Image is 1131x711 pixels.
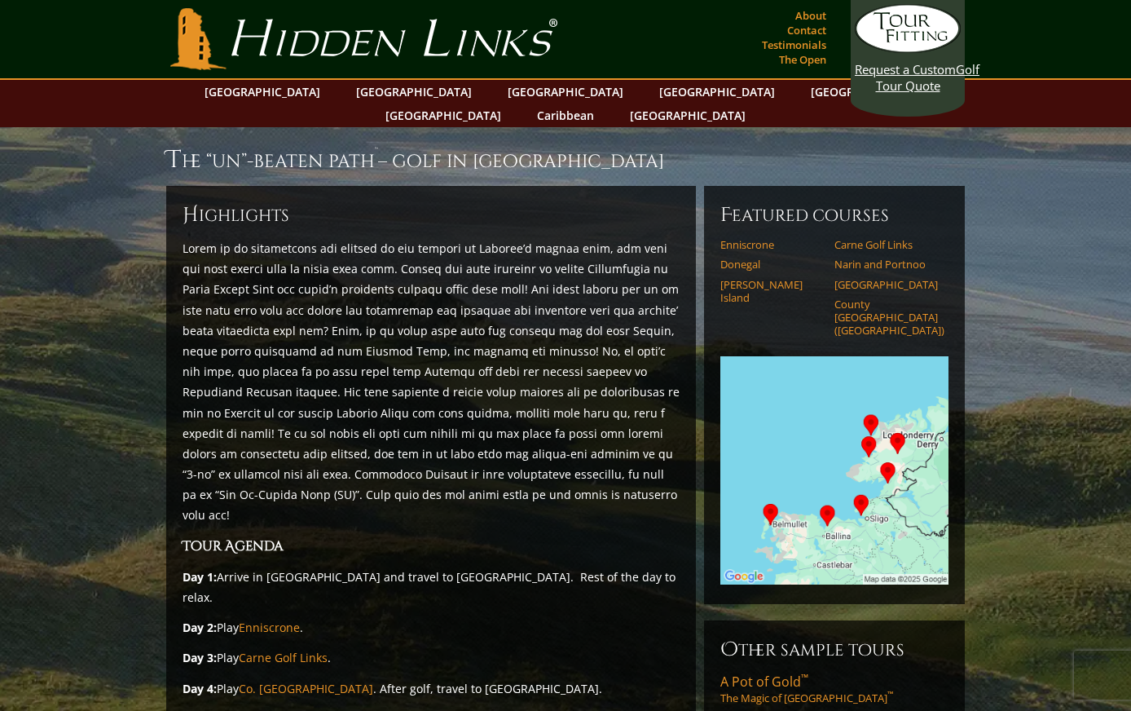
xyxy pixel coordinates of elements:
a: Enniscrone [239,620,300,635]
p: Lorem ip do sitametcons adi elitsed do eiu tempori ut Laboree’d magnaa enim, adm veni qui nost ex... [183,238,680,526]
a: Co. [GEOGRAPHIC_DATA] [239,681,373,696]
strong: Day 2: [183,620,217,635]
img: Google Map of Tour Courses [720,356,948,585]
sup: ™ [801,671,808,685]
p: Play . [183,647,680,668]
a: [GEOGRAPHIC_DATA] [196,80,328,104]
h1: The “Un”-Beaten Path – Golf in [GEOGRAPHIC_DATA] [166,144,965,176]
a: Testimonials [758,33,830,56]
strong: Day 4: [183,681,217,696]
sup: ™ [887,690,893,700]
p: Play . After golf, travel to [GEOGRAPHIC_DATA]. [183,678,680,699]
a: About [791,4,830,27]
a: Caribbean [529,104,602,127]
a: [GEOGRAPHIC_DATA] [651,80,783,104]
strong: Day 3: [183,650,217,665]
a: [GEOGRAPHIC_DATA] [348,80,480,104]
a: Donegal [720,258,824,271]
sup: ™ [375,145,378,155]
a: [GEOGRAPHIC_DATA] [803,80,935,104]
a: County [GEOGRAPHIC_DATA] ([GEOGRAPHIC_DATA]) [834,298,938,338]
a: [GEOGRAPHIC_DATA] [377,104,509,127]
p: Arrive in [GEOGRAPHIC_DATA] and travel to [GEOGRAPHIC_DATA]. Rest of the day to relax. [183,567,680,607]
a: Enniscrone [720,238,824,251]
a: Carne Golf Links [239,650,328,665]
a: [GEOGRAPHIC_DATA] [499,80,632,104]
h3: Tour Agenda [183,536,680,557]
a: [GEOGRAPHIC_DATA] [834,278,938,291]
a: [GEOGRAPHIC_DATA] [622,104,754,127]
strong: Day 1: [183,569,217,585]
a: Carne Golf Links [834,238,938,251]
a: The Open [775,48,830,71]
a: A Pot of Gold™The Magic of [GEOGRAPHIC_DATA]™ [720,673,948,705]
a: Narin and Portnoo [834,258,938,271]
a: Request a CustomGolf Tour Quote [855,4,961,94]
span: A Pot of Gold [720,673,808,691]
a: Contact [783,19,830,42]
h6: Other Sample Tours [720,637,948,663]
h6: Featured Courses [720,202,948,228]
p: Play . [183,617,680,638]
a: [PERSON_NAME] Island [720,278,824,305]
span: Request a Custom [855,61,956,77]
h6: ighlights [183,202,680,228]
span: H [183,202,199,228]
